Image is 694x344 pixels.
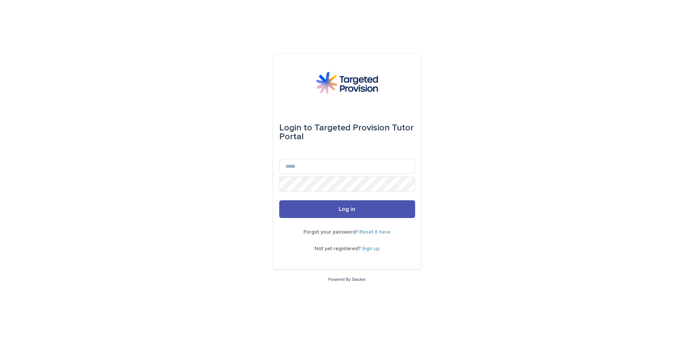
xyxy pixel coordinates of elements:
img: M5nRWzHhSzIhMunXDL62 [316,72,378,94]
span: Not yet registered? [315,246,362,251]
span: Forgot your password? [304,229,359,235]
button: Log in [279,200,415,218]
a: Powered By Stacker [328,277,366,282]
span: Log in [339,206,355,212]
div: Targeted Provision Tutor Portal [279,117,415,147]
a: Reset it here [359,229,390,235]
span: Login to [279,123,312,132]
a: Sign up [362,246,380,251]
